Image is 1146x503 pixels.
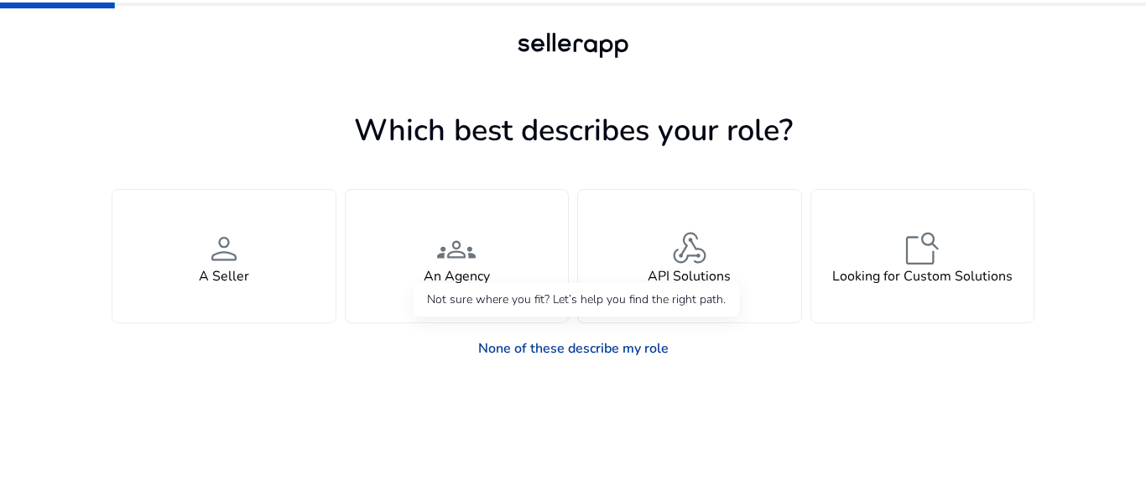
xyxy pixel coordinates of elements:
[112,189,336,323] button: personA Seller
[345,189,570,323] button: groupsAn Agency
[424,269,490,285] h4: An Agency
[436,228,477,269] span: groups
[414,283,739,317] div: Not sure where you fit? Let’s help you find the right path.
[832,269,1013,285] h4: Looking for Custom Solutions
[810,189,1035,323] button: feature_searchLooking for Custom Solutions
[669,228,710,269] span: webhook
[648,269,731,285] h4: API Solutions
[199,269,249,285] h4: A Seller
[112,113,1034,149] h1: Which best describes your role?
[902,228,942,269] span: feature_search
[204,228,244,269] span: person
[465,332,682,365] a: None of these describe my role
[577,189,802,323] button: webhookAPI Solutions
